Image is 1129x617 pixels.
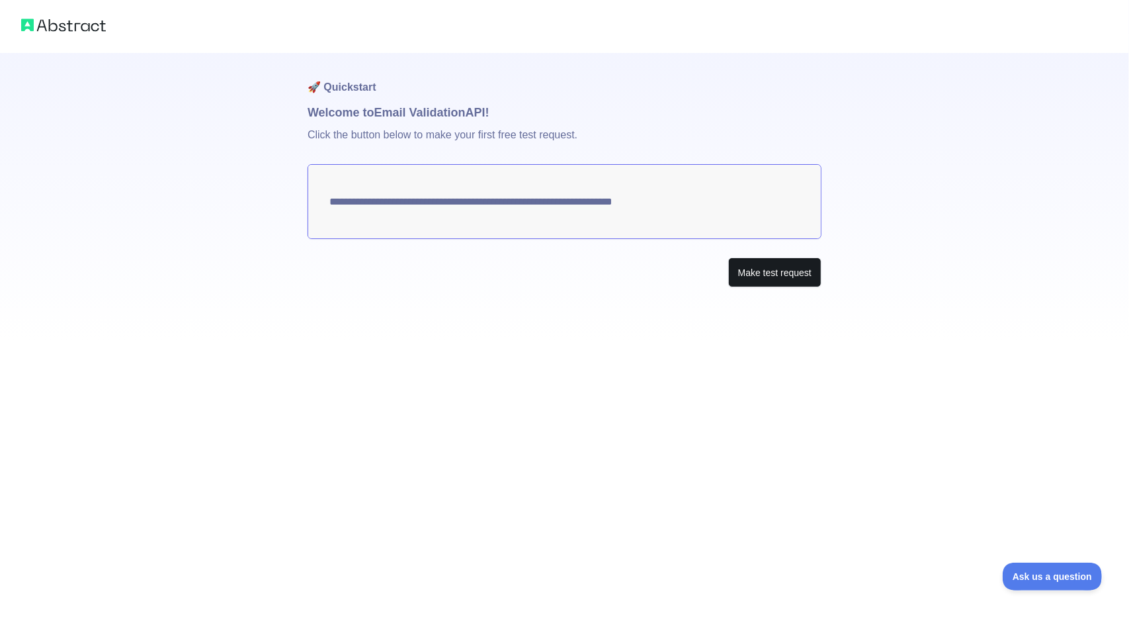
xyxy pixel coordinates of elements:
[308,122,821,164] p: Click the button below to make your first free test request.
[728,258,821,287] button: Make test request
[308,103,821,122] h1: Welcome to Email Validation API!
[21,16,106,34] img: Abstract logo
[1003,563,1103,591] iframe: Toggle Customer Support
[308,53,821,103] h1: 🚀 Quickstart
